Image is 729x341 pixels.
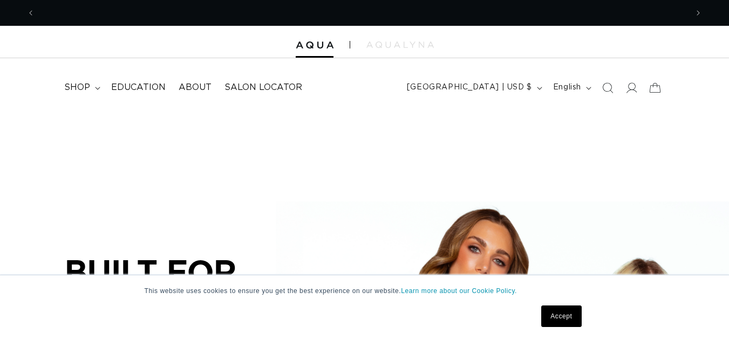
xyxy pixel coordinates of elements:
[541,305,581,327] a: Accept
[58,75,105,100] summary: shop
[596,76,619,100] summary: Search
[218,75,309,100] a: Salon Locator
[172,75,218,100] a: About
[105,75,172,100] a: Education
[19,3,43,23] button: Previous announcement
[686,3,710,23] button: Next announcement
[111,82,166,93] span: Education
[296,41,333,49] img: Aqua Hair Extensions
[224,82,302,93] span: Salon Locator
[64,82,90,93] span: shop
[553,82,581,93] span: English
[401,287,517,295] a: Learn more about our Cookie Policy.
[407,82,532,93] span: [GEOGRAPHIC_DATA] | USD $
[145,286,585,296] p: This website uses cookies to ensure you get the best experience on our website.
[547,78,596,98] button: English
[179,82,212,93] span: About
[400,78,547,98] button: [GEOGRAPHIC_DATA] | USD $
[366,41,434,48] img: aqualyna.com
